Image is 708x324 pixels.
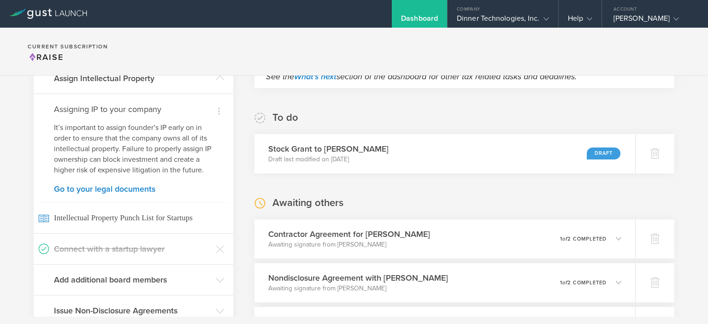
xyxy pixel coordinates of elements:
div: Dinner Technologies, Inc. [457,14,549,28]
div: Draft [587,147,620,159]
em: of [562,236,567,242]
h2: Awaiting others [272,196,343,210]
h3: Stock Grant to [PERSON_NAME] [268,143,389,155]
div: Stock Grant to [PERSON_NAME]Draft last modified on [DATE]Draft [254,134,635,173]
p: Awaiting signature from [PERSON_NAME] [268,284,448,293]
a: Intellectual Property Punch List for Startups [34,202,233,233]
p: 1 2 completed [560,236,607,242]
p: It’s important to assign founder’s IP early on in order to ensure that the company owns all of it... [54,123,213,176]
p: Awaiting signature from [PERSON_NAME] [268,240,430,249]
h3: Nondisclosure Agreement with [PERSON_NAME] [268,272,448,284]
h3: Issue Non-Disclosure Agreements [54,305,211,317]
span: Intellectual Property Punch List for Startups [38,202,229,233]
div: Dashboard [401,14,438,28]
div: [PERSON_NAME] [614,14,692,28]
h2: To do [272,111,298,124]
span: Raise [28,52,64,62]
h2: Current Subscription [28,44,108,49]
em: See the section of the dashboard for other tax related tasks and deadlines. [266,71,577,82]
a: What's next [294,71,336,82]
p: Draft last modified on [DATE] [268,155,389,164]
h3: Contractor Agreement for [PERSON_NAME] [268,228,430,240]
h4: Assigning IP to your company [54,103,213,115]
h3: Connect with a startup lawyer [54,243,211,255]
a: Go to your legal documents [54,185,213,193]
div: Help [568,14,592,28]
p: 1 2 completed [560,280,607,285]
h3: Add additional board members [54,274,211,286]
em: of [562,280,567,286]
h3: Assign Intellectual Property [54,72,211,84]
